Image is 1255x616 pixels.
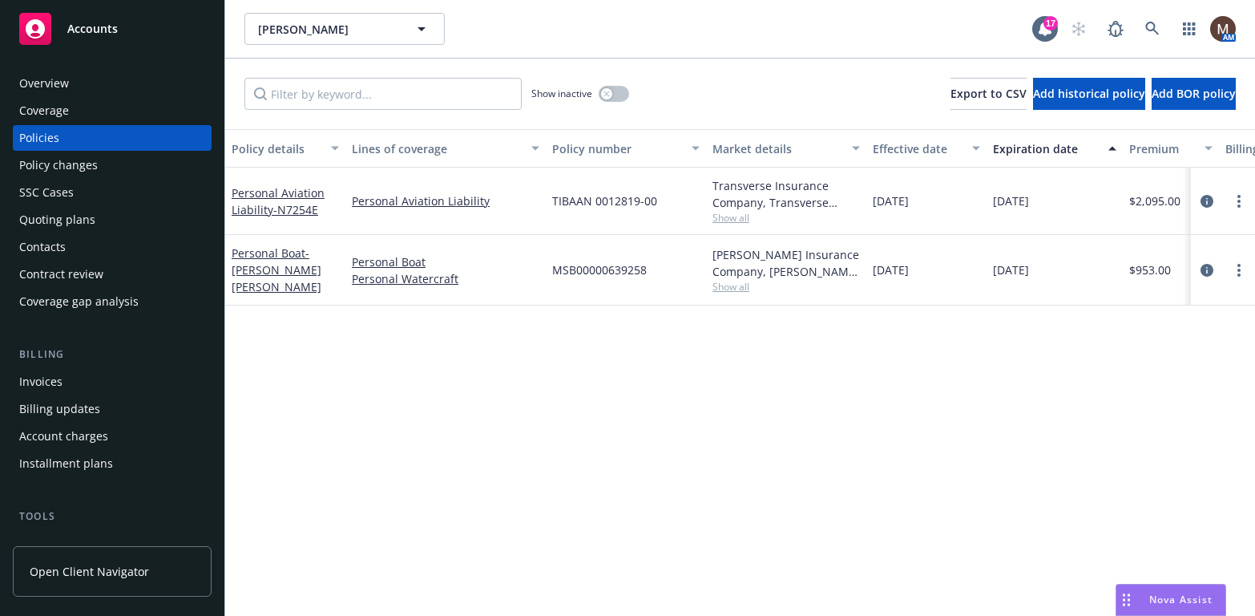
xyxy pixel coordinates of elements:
span: Show all [712,280,860,294]
div: Policies [19,125,59,151]
a: SSC Cases [13,180,212,205]
button: Market details [706,129,866,168]
div: Expiration date [993,140,1099,157]
div: Billing [13,346,212,363]
a: Policy changes [13,152,212,178]
button: Nova Assist [1116,584,1226,616]
button: Policy details [225,129,345,168]
div: Overview [19,71,69,96]
a: Billing updates [13,396,212,422]
span: - N7254E [273,202,318,217]
a: circleInformation [1197,261,1217,280]
button: Export to CSV [950,78,1027,110]
span: Accounts [67,22,118,35]
span: [DATE] [993,192,1029,209]
div: [PERSON_NAME] Insurance Company, [PERSON_NAME] Insurance [712,246,860,280]
span: $953.00 [1129,261,1171,278]
div: Manage files [19,531,87,557]
a: Policies [13,125,212,151]
div: Transverse Insurance Company, Transverse Insurance Company, Beacon Aviation Insurance Services [712,177,860,211]
span: [DATE] [873,261,909,278]
span: Add historical policy [1033,86,1145,101]
a: Coverage [13,98,212,124]
a: Manage files [13,531,212,557]
a: Personal Aviation Liability [352,192,539,209]
div: Account charges [19,423,108,449]
input: Filter by keyword... [244,78,522,110]
div: Installment plans [19,451,113,476]
div: Effective date [873,140,962,157]
span: $2,095.00 [1129,192,1180,209]
span: Add BOR policy [1152,86,1236,101]
span: Show inactive [531,87,592,100]
a: Personal Boat [352,253,539,270]
a: Switch app [1173,13,1205,45]
div: Drag to move [1116,585,1136,615]
button: Lines of coverage [345,129,546,168]
button: [PERSON_NAME] [244,13,445,45]
span: Show all [712,211,860,225]
button: Add BOR policy [1152,78,1236,110]
button: Premium [1123,129,1219,168]
a: Quoting plans [13,207,212,233]
span: Export to CSV [950,86,1027,101]
a: Personal Aviation Liability [232,185,325,217]
a: circleInformation [1197,192,1217,211]
a: Contacts [13,234,212,260]
div: Coverage [19,98,69,124]
div: Contract review [19,261,103,287]
div: Billing updates [19,396,100,422]
button: Effective date [866,129,987,168]
a: Report a Bug [1100,13,1132,45]
div: Policy details [232,140,321,157]
span: MSB00000639258 [552,261,647,278]
div: Invoices [19,369,63,395]
a: Installment plans [13,451,212,476]
a: Account charges [13,423,212,449]
a: Coverage gap analysis [13,289,212,314]
a: Overview [13,71,212,96]
a: more [1229,261,1249,280]
span: - [PERSON_NAME] [PERSON_NAME] [232,245,321,294]
a: Contract review [13,261,212,287]
div: Contacts [19,234,66,260]
div: Tools [13,509,212,525]
div: Policy number [552,140,682,157]
div: 17 [1043,16,1058,30]
a: Personal Boat [232,245,321,294]
div: Quoting plans [19,207,95,233]
a: Personal Watercraft [352,270,539,287]
a: more [1229,192,1249,211]
span: Open Client Navigator [30,563,149,580]
span: [DATE] [873,192,909,209]
a: Accounts [13,6,212,51]
a: Invoices [13,369,212,395]
span: TIBAAN 0012819-00 [552,192,657,209]
div: Policy changes [19,152,98,178]
button: Add historical policy [1033,78,1145,110]
span: [PERSON_NAME] [258,21,397,38]
div: SSC Cases [19,180,74,205]
a: Start snowing [1063,13,1095,45]
img: photo [1210,16,1236,42]
div: Coverage gap analysis [19,289,139,314]
span: Nova Assist [1149,593,1213,606]
div: Premium [1129,140,1195,157]
a: Search [1136,13,1168,45]
button: Policy number [546,129,706,168]
div: Lines of coverage [352,140,522,157]
button: Expiration date [987,129,1123,168]
div: Market details [712,140,842,157]
span: [DATE] [993,261,1029,278]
